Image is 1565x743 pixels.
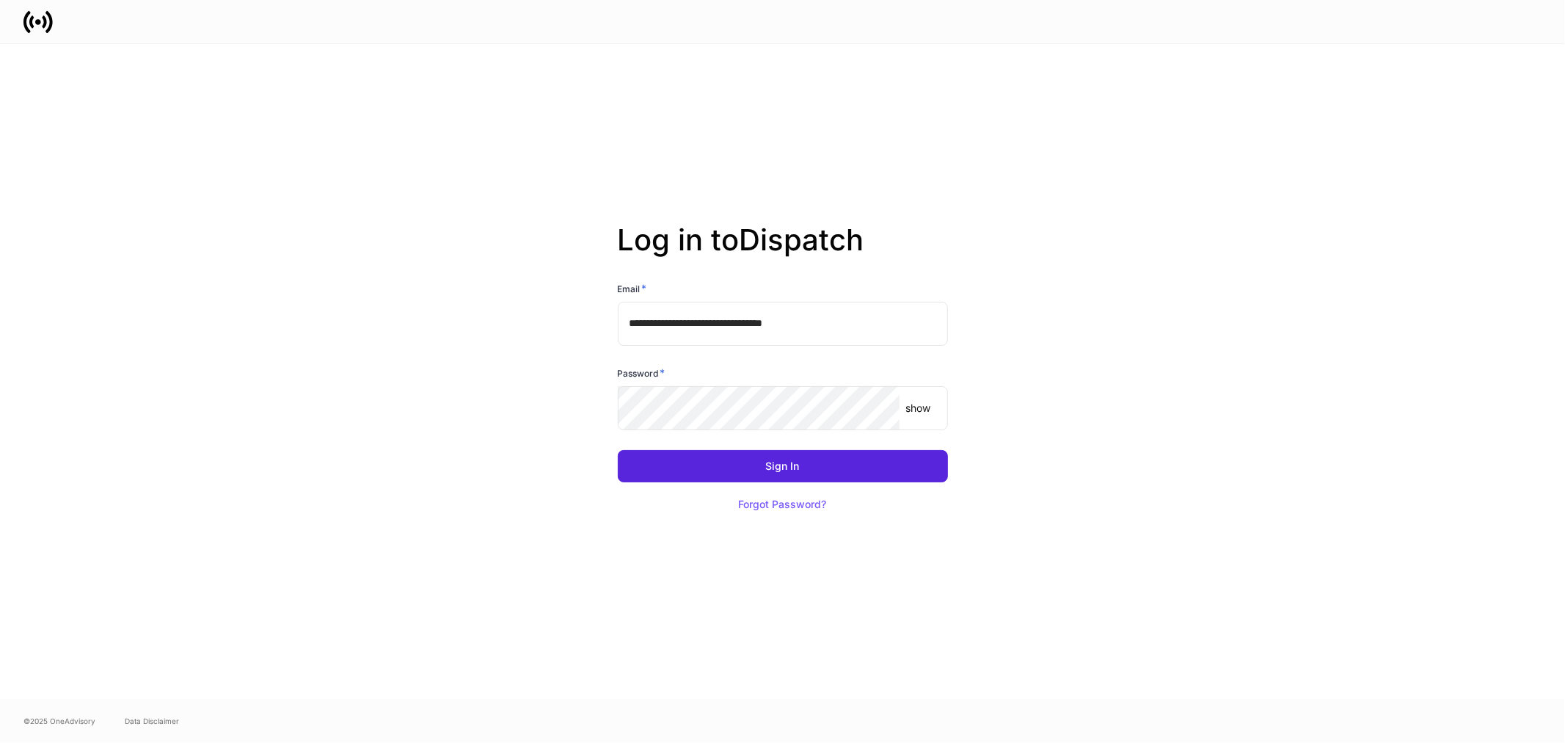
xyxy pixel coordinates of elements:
[766,461,800,471] div: Sign In
[618,366,665,380] h6: Password
[739,499,827,510] div: Forgot Password?
[721,488,845,521] button: Forgot Password?
[125,715,179,727] a: Data Disclaimer
[905,401,930,416] p: show
[618,281,647,296] h6: Email
[23,715,95,727] span: © 2025 OneAdvisory
[618,222,948,281] h2: Log in to Dispatch
[618,450,948,482] button: Sign In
